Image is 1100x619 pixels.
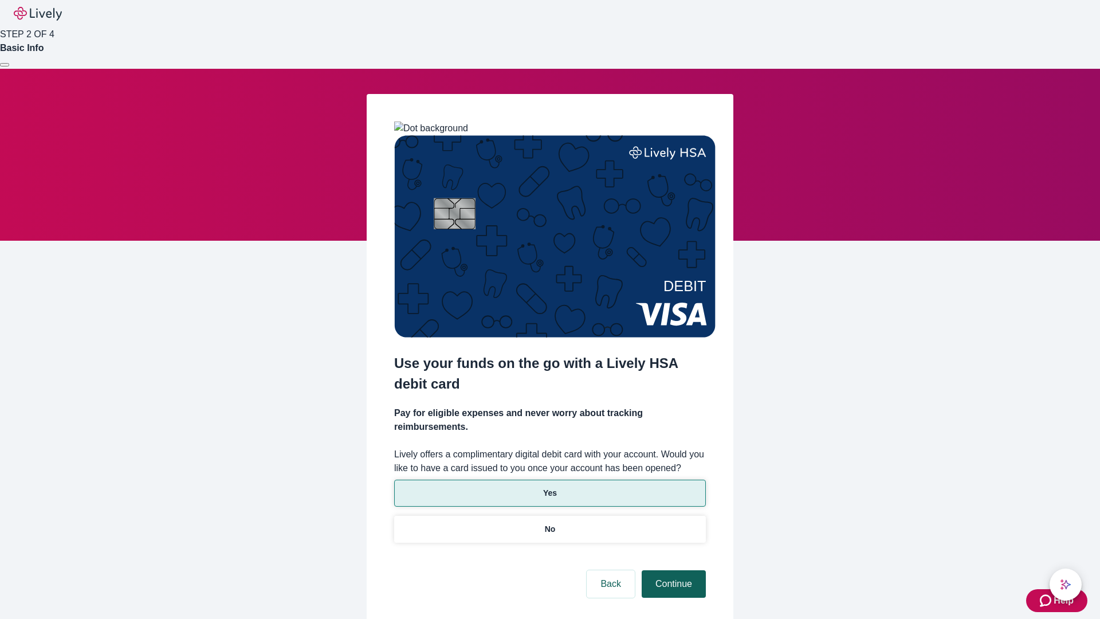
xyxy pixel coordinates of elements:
label: Lively offers a complimentary digital debit card with your account. Would you like to have a card... [394,448,706,475]
button: Back [587,570,635,598]
button: No [394,516,706,543]
img: Dot background [394,122,468,135]
button: chat [1050,569,1082,601]
span: Help [1054,594,1074,608]
h2: Use your funds on the go with a Lively HSA debit card [394,353,706,394]
h4: Pay for eligible expenses and never worry about tracking reimbursements. [394,406,706,434]
img: Lively [14,7,62,21]
img: Debit card [394,135,716,338]
svg: Lively AI Assistant [1060,579,1071,590]
button: Zendesk support iconHelp [1026,589,1087,612]
svg: Zendesk support icon [1040,594,1054,608]
button: Continue [642,570,706,598]
p: No [545,523,556,535]
p: Yes [543,487,557,499]
button: Yes [394,480,706,507]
